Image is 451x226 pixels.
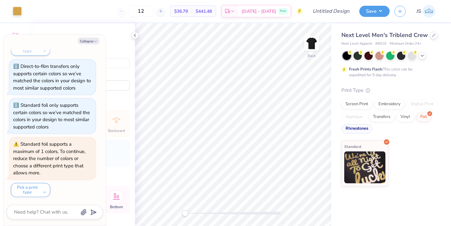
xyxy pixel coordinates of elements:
div: Digital Print [407,99,438,109]
button: Pick a print type [11,183,50,197]
div: Rhinestones [341,124,372,134]
span: $36.79 [174,8,188,15]
div: Applique [341,112,367,122]
div: Embroidery [374,99,405,109]
img: Back [305,37,318,50]
button: Pick a print type [11,42,50,56]
span: Next Level Men's Triblend Crew [341,31,428,39]
input: – – [128,5,153,17]
div: This color can be expedited for 5 day delivery. [349,66,428,78]
div: Transfers [369,112,394,122]
strong: Fresh Prints Flash: [349,67,383,72]
div: Vinyl [396,112,414,122]
span: $441.48 [196,8,212,15]
a: JS [414,5,438,18]
div: Standard foil only supports certain colors so we’ve matched the colors in your design to most sim... [13,102,90,130]
div: Foil [416,112,431,122]
span: Minimum Order: 24 + [390,41,422,47]
button: Collapse [78,38,99,44]
button: Save [359,6,390,17]
span: # 6010 [375,41,386,47]
div: Standard foil supports a maximum of 1 colors. To continue, reduce the number of colors or choose ... [13,141,85,176]
div: Back [307,53,316,59]
span: Next Level Apparel [341,41,372,47]
div: Print Type [341,87,438,94]
span: Bottom [110,204,123,209]
span: Free [280,9,286,13]
div: Direct-to-film transfers only supports certain colors so we’ve matched the colors in your design ... [13,63,91,91]
img: Jazmin Sinchi [423,5,435,18]
input: Untitled Design [307,5,354,18]
span: [DATE] - [DATE] [242,8,276,15]
div: Accessibility label [182,210,188,216]
span: Standard [344,143,361,150]
span: JS [416,8,421,15]
img: Standard [344,151,385,183]
div: Screen Print [341,99,372,109]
